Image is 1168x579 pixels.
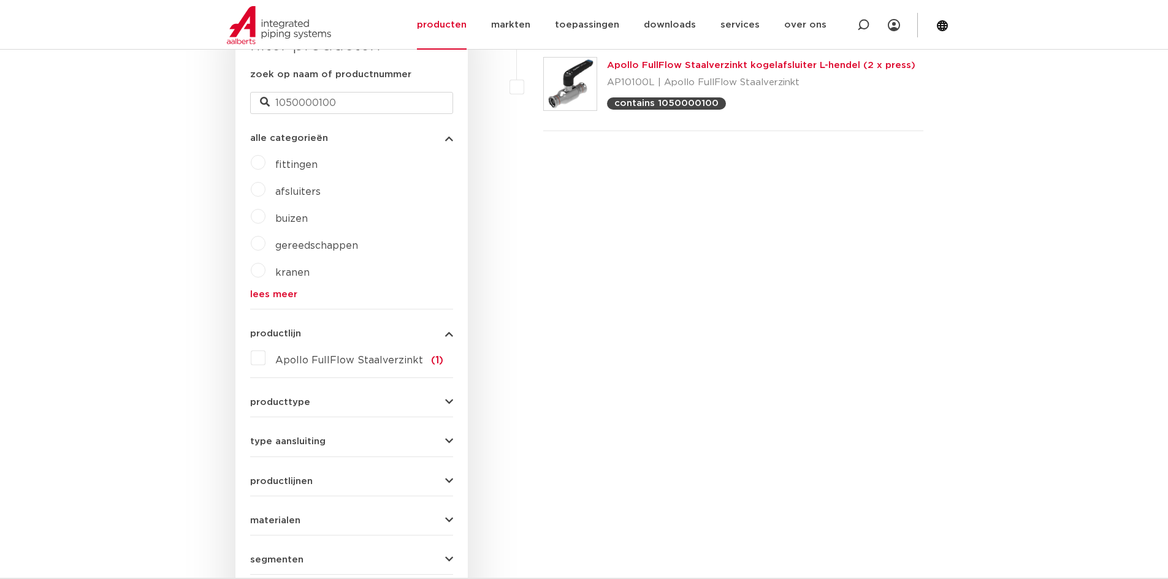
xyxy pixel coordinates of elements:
label: zoek op naam of productnummer [250,67,411,82]
button: type aansluiting [250,437,453,446]
span: segmenten [250,555,303,564]
span: materialen [250,516,300,525]
button: segmenten [250,555,453,564]
p: contains 1050000100 [614,99,719,108]
span: productlijn [250,329,301,338]
a: lees meer [250,290,453,299]
span: (1) [431,355,443,365]
button: materialen [250,516,453,525]
span: Apollo FullFlow Staalverzinkt [275,355,423,365]
a: Apollo FullFlow Staalverzinkt kogelafsluiter L-hendel (2 x press) [607,61,915,70]
span: producttype [250,398,310,407]
a: gereedschappen [275,241,358,251]
button: alle categorieën [250,134,453,143]
a: buizen [275,214,308,224]
button: producttype [250,398,453,407]
span: alle categorieën [250,134,328,143]
a: afsluiters [275,187,321,197]
span: type aansluiting [250,437,326,446]
img: Thumbnail for Apollo FullFlow Staalverzinkt kogelafsluiter L-hendel (2 x press) [544,58,597,110]
button: productlijn [250,329,453,338]
input: zoeken [250,92,453,114]
button: productlijnen [250,477,453,486]
a: kranen [275,268,310,278]
span: productlijnen [250,477,313,486]
a: fittingen [275,160,318,170]
p: AP10100L | Apollo FullFlow Staalverzinkt [607,73,915,93]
